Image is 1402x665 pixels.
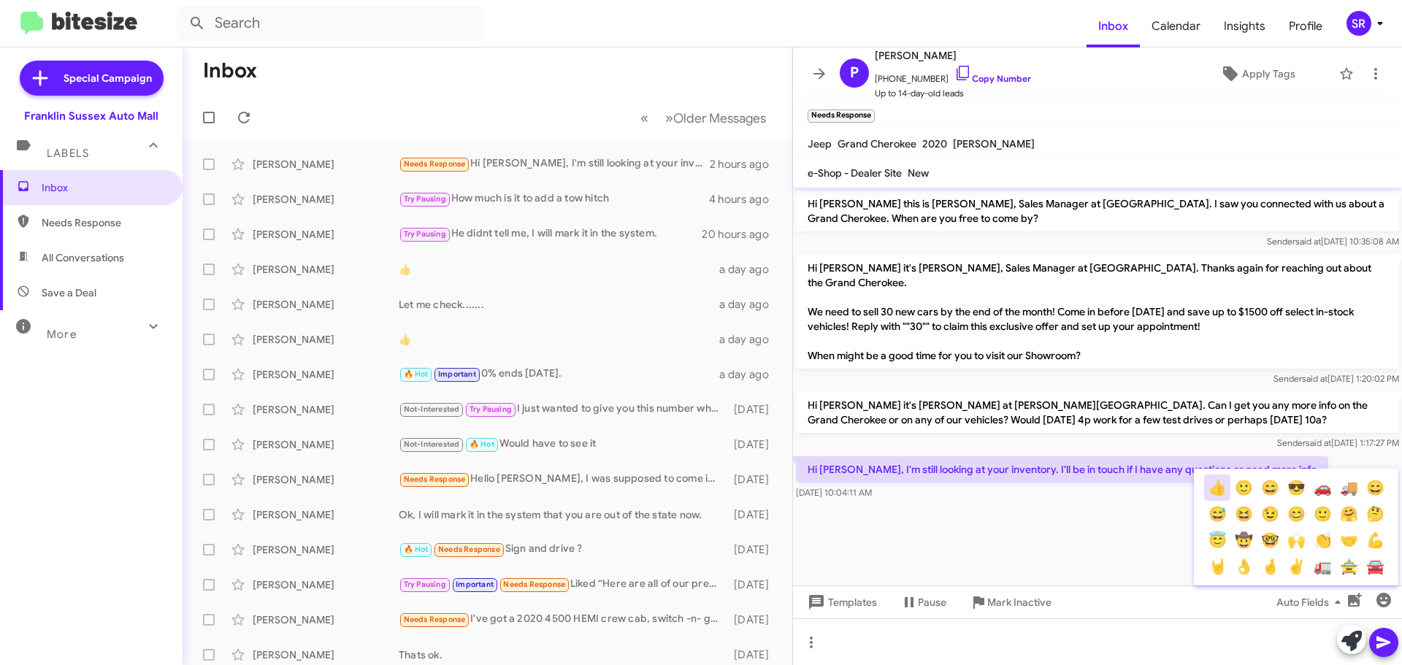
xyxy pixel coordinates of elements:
[1336,474,1362,501] button: 🚚
[1336,501,1362,527] button: 🤗
[1362,501,1388,527] button: 🤔
[1204,527,1230,553] button: 😇
[1309,527,1336,553] button: 👏
[1230,553,1257,580] button: 👌
[1204,501,1230,527] button: 😅
[1309,474,1336,501] button: 🚗
[1362,474,1388,501] button: 😄
[1230,501,1257,527] button: 😆
[1204,474,1230,501] button: 👍
[1283,553,1309,580] button: ✌
[1257,553,1283,580] button: 🤞
[1230,527,1257,553] button: 🤠
[1283,474,1309,501] button: 😎
[1336,527,1362,553] button: 🤝
[1362,527,1388,553] button: 💪
[1309,501,1336,527] button: 🙂
[1230,474,1257,501] button: 🙂
[1309,553,1336,580] button: 🚛
[1336,553,1362,580] button: 🚖
[1362,553,1388,580] button: 🚘
[1283,501,1309,527] button: 😊
[1283,527,1309,553] button: 🙌
[1257,527,1283,553] button: 🤓
[1204,553,1230,580] button: 🤘
[1257,501,1283,527] button: 😉
[1257,474,1283,501] button: 😄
